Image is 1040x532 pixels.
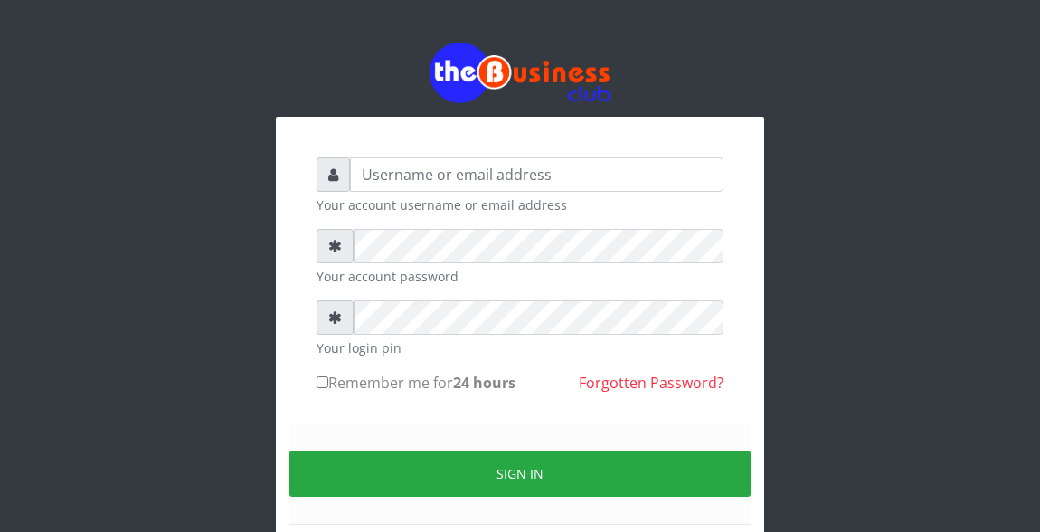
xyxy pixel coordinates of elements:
[317,372,515,394] label: Remember me for
[453,373,515,393] b: 24 hours
[289,451,751,497] button: Sign in
[579,373,723,393] a: Forgotten Password?
[350,157,723,192] input: Username or email address
[317,195,723,214] small: Your account username or email address
[317,376,328,388] input: Remember me for24 hours
[317,267,723,286] small: Your account password
[317,338,723,357] small: Your login pin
